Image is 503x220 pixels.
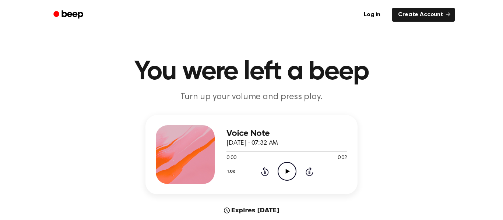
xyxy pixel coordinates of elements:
h3: Voice Note [226,129,347,138]
h1: You were left a beep [63,59,440,85]
div: Expires [DATE] [224,206,279,215]
a: Create Account [392,8,455,22]
a: Beep [48,8,90,22]
span: [DATE] · 07:32 AM [226,140,278,147]
a: Log in [356,6,388,23]
p: Turn up your volume and press play. [110,91,393,103]
span: 0:02 [338,154,347,162]
button: 1.0x [226,165,238,178]
span: 0:00 [226,154,236,162]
